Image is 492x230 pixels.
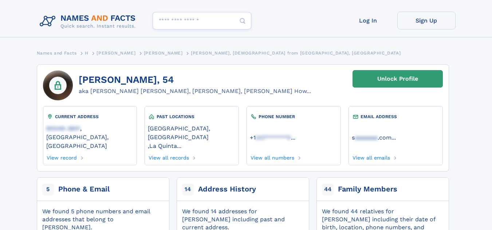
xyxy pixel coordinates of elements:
a: saaaaaaa.com [352,133,391,141]
div: Address History [198,184,256,194]
span: 90049-3801 [46,125,80,132]
div: Unlock Profile [377,70,418,87]
input: search input [153,12,251,29]
span: [PERSON_NAME], [DEMOGRAPHIC_DATA] from [GEOGRAPHIC_DATA], [GEOGRAPHIC_DATA] [191,51,401,56]
div: aka [PERSON_NAME] [PERSON_NAME], [PERSON_NAME], [PERSON_NAME] How... [79,87,311,96]
a: ... [250,134,337,141]
a: H [85,48,88,57]
a: ... [352,134,439,141]
a: La Quinta... [149,142,181,149]
div: CURRENT ADDRESS [46,113,134,120]
div: Family Members [338,184,397,194]
span: [PERSON_NAME] [144,51,183,56]
div: PHONE NUMBER [250,113,337,120]
a: Names and Facts [37,48,77,57]
span: 5 [42,183,54,195]
div: PAST LOCATIONS [148,113,235,120]
a: 90049-3801, [GEOGRAPHIC_DATA], [GEOGRAPHIC_DATA] [46,124,134,149]
button: Search Button [234,12,251,30]
div: , [148,120,235,153]
a: Log In [339,12,397,29]
div: Phone & Email [58,184,110,194]
a: View all numbers [250,153,294,161]
a: [PERSON_NAME] [97,48,135,57]
img: Logo Names and Facts [37,12,142,31]
span: 44 [322,183,334,195]
span: 14 [182,183,194,195]
a: View record [46,153,77,161]
span: aaaaaaa [355,134,378,141]
span: H [85,51,88,56]
a: Sign Up [397,12,456,29]
h1: [PERSON_NAME], 54 [79,74,311,85]
a: [PERSON_NAME] [144,48,183,57]
a: View all emails [352,153,390,161]
a: [GEOGRAPHIC_DATA], [GEOGRAPHIC_DATA] [148,124,235,141]
a: Unlock Profile [353,70,443,88]
span: [PERSON_NAME] [97,51,135,56]
div: EMAIL ADDRESS [352,113,439,120]
a: View all records [148,153,189,161]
